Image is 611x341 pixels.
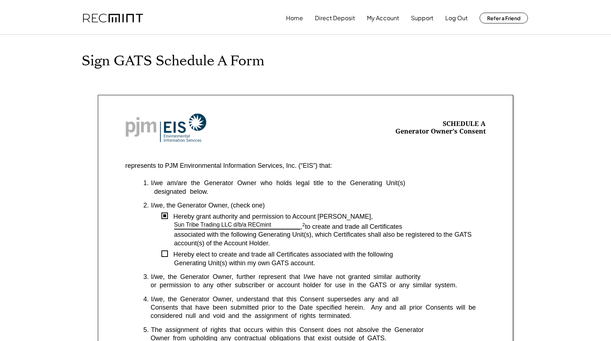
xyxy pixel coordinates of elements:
[168,213,486,221] div: Hereby grant authority and permission to Account [PERSON_NAME],
[143,201,149,210] div: 2.
[82,53,529,70] h1: Sign GATS Schedule A Form
[143,303,486,320] div: Consents that have been submitted prior to the Date specified herein. Any and all prior Consents ...
[367,11,399,25] button: My Account
[168,250,486,259] div: Hereby elect to create and trade all Certificates associated with the following
[302,222,305,227] sup: 2
[445,11,468,25] button: Log Out
[151,179,486,187] div: I/we am/are the Generator Owner who holds legal title to the Generating Unit(s)
[143,295,149,303] div: 4.
[300,223,305,231] div: ,
[143,188,486,196] div: designated below.
[315,11,355,25] button: Direct Deposit
[395,120,486,136] div: SCHEDULE A Generator Owner's Consent
[143,326,149,334] div: 5.
[143,273,149,281] div: 3.
[143,281,486,289] div: or permission to any other subscriber or account holder for use in the GATS or any similar system.
[151,273,486,281] div: I/we, the Generator Owner, further represent that I/we have not granted similar authority
[151,295,486,303] div: I/we, the Generator Owner, understand that this Consent supersedes any and all
[286,11,303,25] button: Home
[125,162,332,170] div: represents to PJM Environmental Information Services, Inc. (“EIS”) that:
[151,201,486,210] div: I/we, the Generator Owner, (check one)
[143,179,149,187] div: 1.
[174,259,486,267] div: Generating Unit(s) within my own GATS account.
[305,223,486,231] div: to create and trade all Certificates
[83,14,143,23] img: recmint-logotype%403x.png
[125,113,207,143] img: Screenshot%202023-10-20%20at%209.53.17%20AM.png
[174,231,486,248] div: associated with the following Generating Unit(s), which Certificates shall also be registered to ...
[151,326,486,334] div: The assignment of rights that occurs within this Consent does not absolve the Generator
[174,221,271,229] div: Sun Tribe Trading LLC d/b/a RECmint
[480,13,528,23] button: Refer a Friend
[411,11,433,25] button: Support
